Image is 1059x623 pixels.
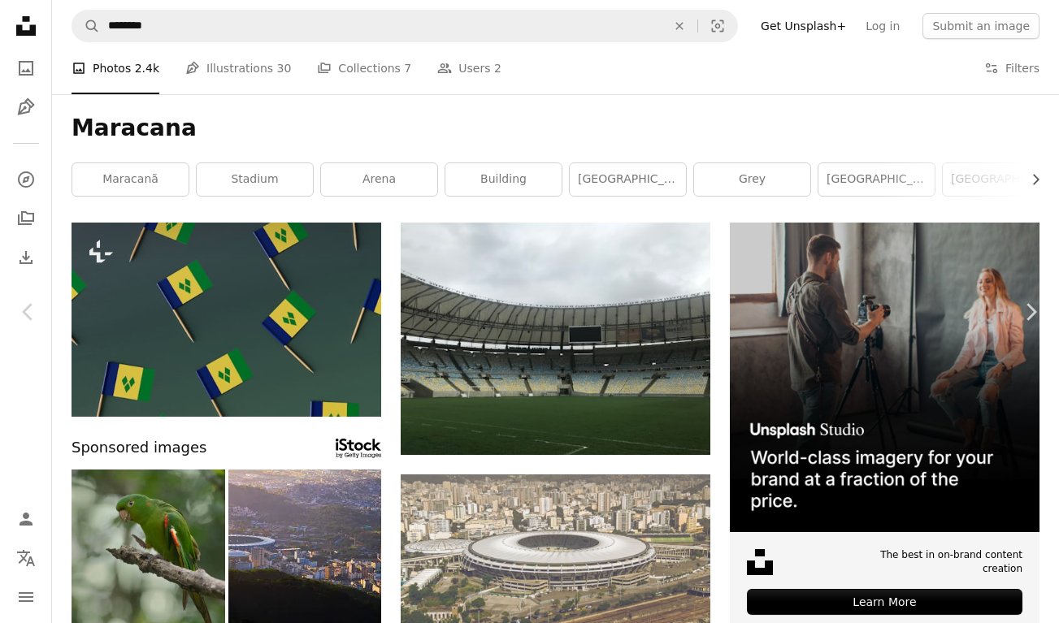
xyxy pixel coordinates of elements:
[747,549,773,575] img: file-1631678316303-ed18b8b5cb9cimage
[662,11,697,41] button: Clear
[72,11,100,41] button: Search Unsplash
[10,503,42,535] a: Log in / Sign up
[197,163,313,196] a: stadium
[856,13,909,39] a: Log in
[984,42,1039,94] button: Filters
[72,163,189,196] a: maracanã
[10,91,42,123] a: Illustrations
[818,163,935,196] a: [GEOGRAPHIC_DATA]
[228,469,382,623] img: Maracana stadium in Rio de Janeiro
[72,10,738,42] form: Find visuals sitewide
[72,312,381,327] a: a bunch of flags that are on a stick
[72,223,381,417] img: a bunch of flags that are on a stick
[404,59,411,77] span: 7
[694,163,810,196] a: grey
[751,13,856,39] a: Get Unsplash+
[185,42,291,94] a: Illustrations 30
[864,548,1022,576] span: The best in on-brand content creation
[10,163,42,196] a: Explore
[72,114,1039,143] h1: Maracana
[277,59,292,77] span: 30
[401,553,710,568] a: an aerial view of a soccer stadium in a city
[72,469,225,623] img: White-eyed Parakeet, Psittacara leucophthalmus perching on a branch against a defocussed background.
[1002,234,1059,390] a: Next
[10,581,42,613] button: Menu
[401,223,710,455] img: soccer field stadium
[943,163,1059,196] a: [GEOGRAPHIC_DATA] - [GEOGRAPHIC_DATA]
[437,42,501,94] a: Users 2
[321,163,437,196] a: arena
[922,13,1039,39] button: Submit an image
[10,52,42,84] a: Photos
[10,202,42,235] a: Collections
[570,163,686,196] a: [GEOGRAPHIC_DATA]
[730,223,1039,532] img: file-1715651741414-859baba4300dimage
[317,42,411,94] a: Collections 7
[494,59,501,77] span: 2
[10,542,42,574] button: Language
[747,589,1022,615] div: Learn More
[401,331,710,345] a: soccer field stadium
[698,11,737,41] button: Visual search
[1021,163,1039,196] button: scroll list to the right
[445,163,562,196] a: building
[72,436,206,460] span: Sponsored images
